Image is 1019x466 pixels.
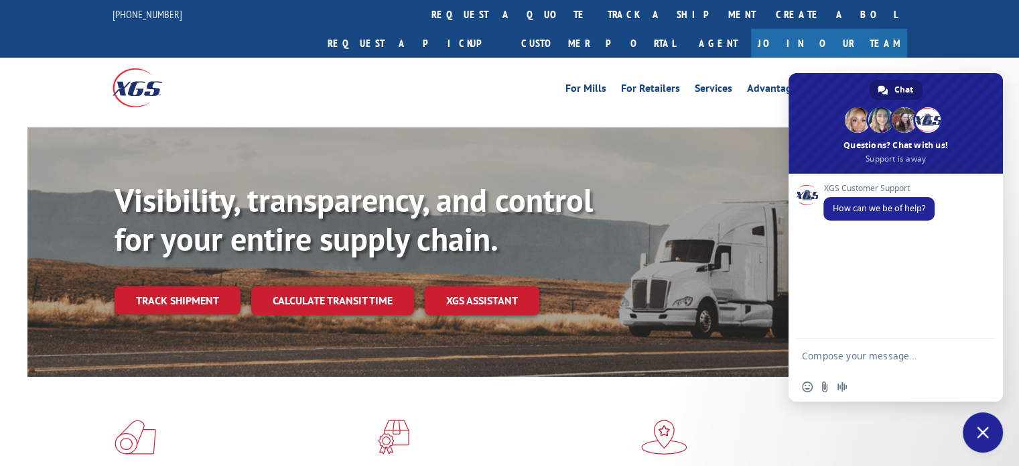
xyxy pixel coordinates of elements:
[378,420,409,455] img: xgs-icon-focused-on-flooring-red
[511,29,685,58] a: Customer Portal
[565,83,606,98] a: For Mills
[802,339,963,372] textarea: Compose your message...
[115,420,156,455] img: xgs-icon-total-supply-chain-intelligence-red
[963,412,1003,453] a: Close chat
[819,382,830,392] span: Send a file
[113,7,182,21] a: [PHONE_NUMBER]
[685,29,751,58] a: Agent
[870,80,923,100] a: Chat
[318,29,511,58] a: Request a pickup
[747,83,802,98] a: Advantages
[115,286,241,314] a: Track shipment
[115,179,593,259] b: Visibility, transparency, and control for your entire supply chain.
[621,83,680,98] a: For Retailers
[823,184,935,193] span: XGS Customer Support
[425,286,539,315] a: XGS ASSISTANT
[802,382,813,392] span: Insert an emoji
[837,382,847,392] span: Audio message
[695,83,732,98] a: Services
[251,286,414,315] a: Calculate transit time
[833,202,925,214] span: How can we be of help?
[894,80,913,100] span: Chat
[641,420,687,455] img: xgs-icon-flagship-distribution-model-red
[751,29,907,58] a: Join Our Team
